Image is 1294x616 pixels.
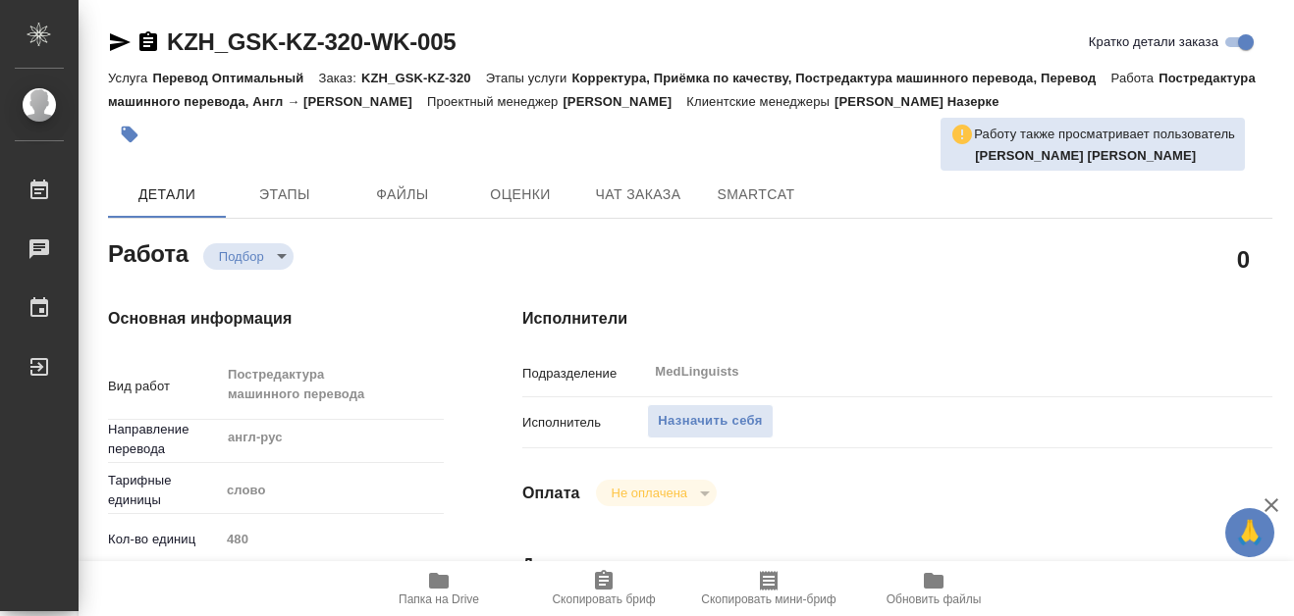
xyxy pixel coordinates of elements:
button: Скопировать бриф [521,561,686,616]
button: Папка на Drive [356,561,521,616]
span: Чат заказа [591,182,685,207]
p: Проектный менеджер [427,94,563,109]
button: Не оплачена [606,485,693,501]
button: Скопировать ссылку [136,30,160,54]
button: Назначить себя [647,404,773,438]
span: Назначить себя [658,410,762,433]
input: Пустое поле [220,525,444,553]
p: Постредактура машинного перевода, Англ → [PERSON_NAME] [108,71,1256,109]
p: [PERSON_NAME] [563,94,686,109]
span: SmartCat [709,182,803,207]
h2: 0 [1237,242,1250,276]
span: Обновить файлы [887,592,982,606]
b: [PERSON_NAME] [PERSON_NAME] [975,148,1196,163]
p: Работу также просматривает пользователь [974,125,1235,144]
p: [PERSON_NAME] Назерке [835,94,1014,109]
div: Подбор [203,243,294,270]
p: Корректура, Приёмка по качеству, Постредактура машинного перевода, Перевод [571,71,1110,85]
h4: Оплата [522,482,580,505]
p: Этапы услуги [486,71,572,85]
div: слово [220,474,444,507]
button: 🙏 [1225,508,1274,557]
p: Перевод Оптимальный [152,71,318,85]
p: Заказ: [318,71,360,85]
span: Файлы [355,182,450,207]
p: KZH_GSK-KZ-320 [361,71,486,85]
span: Этапы [238,182,332,207]
button: Скопировать ссылку для ЯМессенджера [108,30,132,54]
span: Оценки [473,182,567,207]
button: Подбор [213,248,270,265]
p: Направление перевода [108,420,220,459]
p: Исполнитель [522,413,647,433]
h2: Работа [108,234,189,270]
p: Кол-во единиц [108,530,220,549]
button: Скопировать мини-бриф [686,561,851,616]
h4: Основная информация [108,307,444,331]
p: Работа [1111,71,1159,85]
span: 🙏 [1233,512,1267,553]
p: Клиентские менеджеры [686,94,835,109]
p: Услуга [108,71,152,85]
h4: Дополнительно [522,553,1272,577]
h4: Исполнители [522,307,1272,331]
div: Подбор [596,480,717,506]
span: Кратко детали заказа [1089,32,1218,52]
span: Скопировать бриф [552,592,655,606]
p: Вид работ [108,377,220,396]
p: Комова Татьяна [975,146,1235,166]
span: Детали [120,182,214,207]
button: Обновить файлы [851,561,1016,616]
a: KZH_GSK-KZ-320-WK-005 [167,28,457,55]
span: Скопировать мини-бриф [701,592,836,606]
button: Добавить тэг [108,113,151,156]
span: Папка на Drive [399,592,479,606]
p: Тарифные единицы [108,471,220,510]
p: Подразделение [522,364,647,384]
